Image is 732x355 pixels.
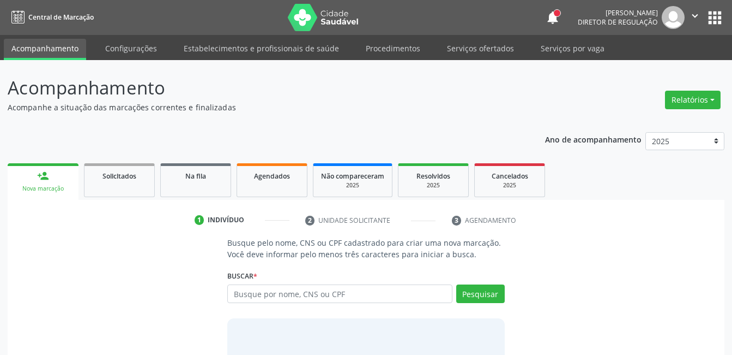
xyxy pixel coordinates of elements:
button: apps [705,8,724,27]
span: Não compareceram [321,171,384,181]
div: 2025 [406,181,461,190]
i:  [689,10,701,22]
p: Acompanhe a situação das marcações correntes e finalizadas [8,102,510,113]
span: Cancelados [492,171,528,181]
a: Acompanhamento [4,39,86,60]
button: Relatórios [665,91,721,109]
span: Na fila [185,171,206,181]
button: Pesquisar [456,285,505,303]
p: Busque pelo nome, CNS ou CPF cadastrado para criar uma nova marcação. Você deve informar pelo men... [227,237,504,260]
div: person_add [37,170,49,182]
a: Configurações [98,39,165,58]
div: 1 [195,215,204,225]
p: Acompanhamento [8,74,510,102]
span: Resolvidos [416,171,450,181]
span: Solicitados [102,171,136,181]
button:  [685,6,705,29]
span: Central de Marcação [28,13,94,22]
span: Diretor de regulação [578,17,658,27]
div: 2025 [482,181,537,190]
label: Buscar [227,268,257,285]
div: Indivíduo [208,215,244,225]
button: notifications [545,10,560,25]
div: [PERSON_NAME] [578,8,658,17]
a: Serviços ofertados [439,39,522,58]
div: Nova marcação [15,185,71,193]
a: Serviços por vaga [533,39,612,58]
a: Central de Marcação [8,8,94,26]
a: Estabelecimentos e profissionais de saúde [176,39,347,58]
img: img [662,6,685,29]
a: Procedimentos [358,39,428,58]
p: Ano de acompanhamento [545,132,642,146]
span: Agendados [254,171,290,181]
div: 2025 [321,181,384,190]
input: Busque por nome, CNS ou CPF [227,285,452,303]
